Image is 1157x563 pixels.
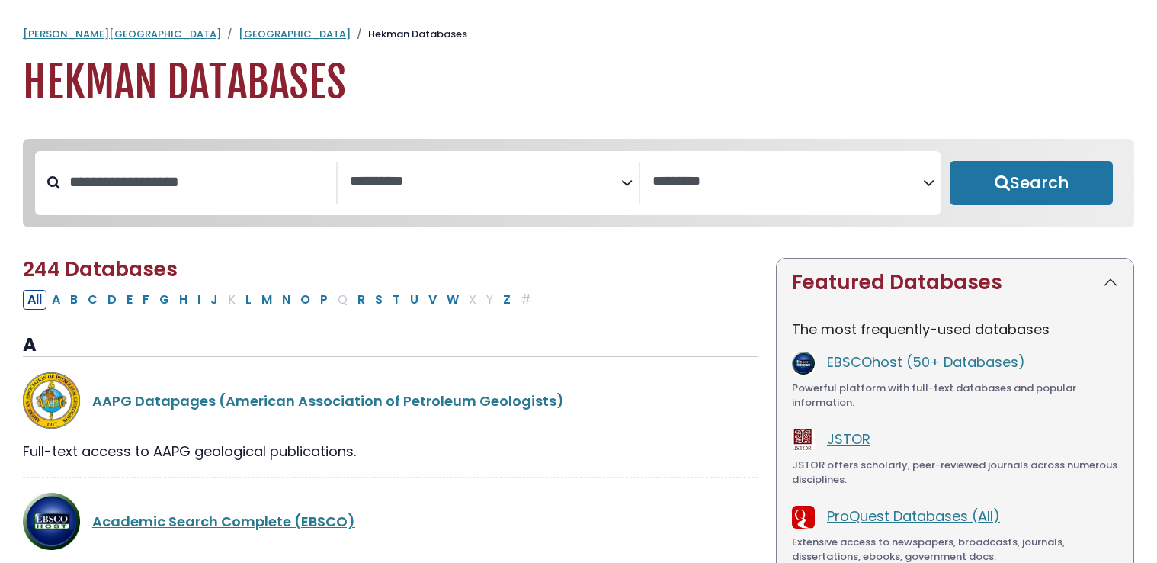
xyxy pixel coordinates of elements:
button: Filter Results E [122,290,137,310]
div: Powerful platform with full-text databases and popular information. [792,381,1118,410]
button: Filter Results O [296,290,315,310]
button: All [23,290,46,310]
button: Featured Databases [777,259,1133,307]
button: Filter Results L [241,290,256,310]
a: [PERSON_NAME][GEOGRAPHIC_DATA] [23,27,221,41]
div: Full-text access to AAPG geological publications. [23,441,758,462]
h3: A [23,334,758,357]
button: Filter Results T [388,290,405,310]
a: Academic Search Complete (EBSCO) [92,512,355,531]
span: 244 Databases [23,256,178,283]
button: Filter Results I [193,290,205,310]
button: Filter Results W [442,290,463,310]
button: Filter Results H [175,290,192,310]
button: Filter Results N [277,290,295,310]
a: JSTOR [827,429,870,449]
button: Filter Results V [424,290,441,310]
button: Filter Results J [206,290,223,310]
button: Filter Results S [370,290,387,310]
button: Filter Results U [405,290,423,310]
button: Filter Results B [66,290,82,310]
input: Search database by title or keyword [60,169,336,195]
h1: Hekman Databases [23,57,1134,108]
li: Hekman Databases [351,27,467,42]
a: [GEOGRAPHIC_DATA] [239,27,351,41]
button: Filter Results M [257,290,277,310]
button: Filter Results R [353,290,370,310]
a: AAPG Datapages (American Association of Petroleum Geologists) [92,391,564,410]
nav: Search filters [23,139,1134,227]
button: Filter Results A [47,290,65,310]
button: Filter Results Z [498,290,515,310]
button: Filter Results G [155,290,174,310]
button: Submit for Search Results [950,161,1113,205]
button: Filter Results F [138,290,154,310]
button: Filter Results D [103,290,121,310]
button: Filter Results C [83,290,102,310]
div: Alpha-list to filter by first letter of database name [23,289,537,308]
a: ProQuest Databases (All) [827,507,1000,526]
nav: breadcrumb [23,27,1134,42]
textarea: Search [652,174,924,190]
a: EBSCOhost (50+ Databases) [827,352,1025,372]
textarea: Search [350,174,621,190]
div: JSTOR offers scholarly, peer-reviewed journals across numerous disciplines. [792,458,1118,487]
p: The most frequently-used databases [792,319,1118,339]
button: Filter Results P [316,290,332,310]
